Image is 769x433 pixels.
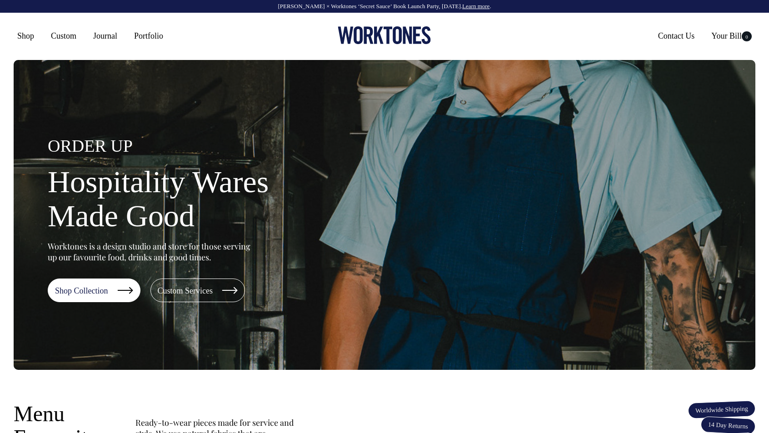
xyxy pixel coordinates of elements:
[48,279,140,302] a: Shop Collection
[462,3,489,10] a: Learn more
[48,137,339,156] h4: ORDER UP
[48,165,339,233] h1: Hospitality Wares Made Good
[654,28,699,44] a: Contact Us
[9,3,760,10] div: [PERSON_NAME] × Worktones ‘Secret Sauce’ Book Launch Party, [DATE]. .
[742,31,752,41] span: 0
[688,400,755,419] span: Worldwide Shipping
[48,241,255,263] p: Worktones is a design studio and store for those serving up our favourite food, drinks and good t...
[150,279,245,302] a: Custom Services
[47,28,80,44] a: Custom
[90,28,121,44] a: Journal
[130,28,167,44] a: Portfolio
[14,28,38,44] a: Shop
[708,28,755,44] a: Your Bill0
